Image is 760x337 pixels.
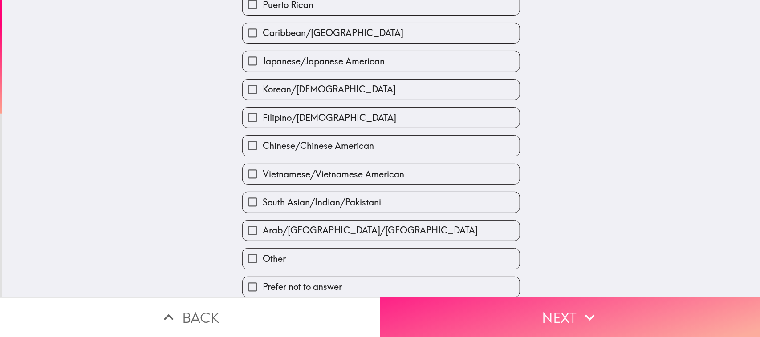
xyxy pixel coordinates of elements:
button: Japanese/Japanese American [243,51,520,71]
span: Korean/[DEMOGRAPHIC_DATA] [263,83,396,96]
button: Filipino/[DEMOGRAPHIC_DATA] [243,108,520,128]
span: Vietnamese/Vietnamese American [263,168,404,181]
span: Japanese/Japanese American [263,55,385,68]
button: Vietnamese/Vietnamese American [243,164,520,184]
button: South Asian/Indian/Pakistani [243,192,520,212]
span: Other [263,253,286,265]
span: Caribbean/[GEOGRAPHIC_DATA] [263,27,403,39]
span: Prefer not to answer [263,281,342,293]
span: South Asian/Indian/Pakistani [263,196,381,209]
button: Prefer not to answer [243,277,520,297]
span: Filipino/[DEMOGRAPHIC_DATA] [263,112,396,124]
button: Chinese/Chinese American [243,136,520,156]
span: Chinese/Chinese American [263,140,374,152]
span: Arab/[GEOGRAPHIC_DATA]/[GEOGRAPHIC_DATA] [263,224,478,237]
button: Other [243,249,520,269]
button: Caribbean/[GEOGRAPHIC_DATA] [243,23,520,43]
button: Arab/[GEOGRAPHIC_DATA]/[GEOGRAPHIC_DATA] [243,221,520,241]
button: Korean/[DEMOGRAPHIC_DATA] [243,80,520,100]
